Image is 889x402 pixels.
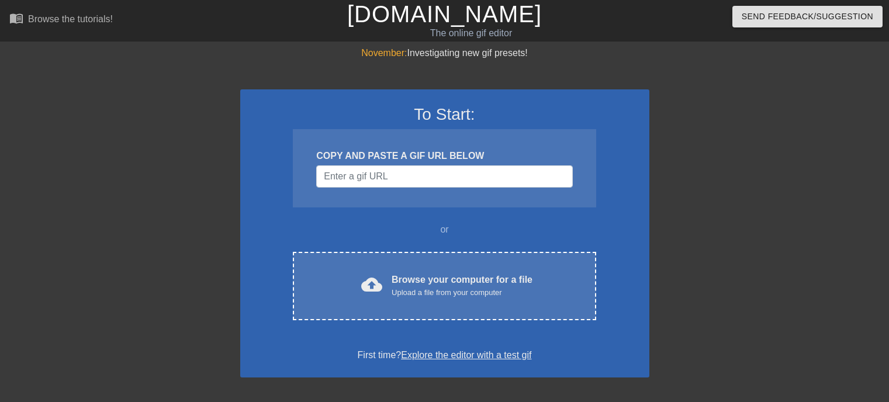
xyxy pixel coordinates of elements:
span: November: [361,48,407,58]
div: COPY AND PASTE A GIF URL BELOW [316,149,572,163]
span: Send Feedback/Suggestion [742,9,873,24]
div: Browse the tutorials! [28,14,113,24]
div: or [271,223,619,237]
div: Upload a file from your computer [392,287,532,299]
div: Investigating new gif presets! [240,46,649,60]
input: Username [316,165,572,188]
a: Explore the editor with a test gif [401,350,531,360]
a: Browse the tutorials! [9,11,113,29]
div: First time? [255,348,634,362]
span: cloud_upload [361,274,382,295]
h3: To Start: [255,105,634,124]
div: The online gif editor [302,26,640,40]
button: Send Feedback/Suggestion [732,6,883,27]
div: Browse your computer for a file [392,273,532,299]
a: [DOMAIN_NAME] [347,1,542,27]
span: menu_book [9,11,23,25]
